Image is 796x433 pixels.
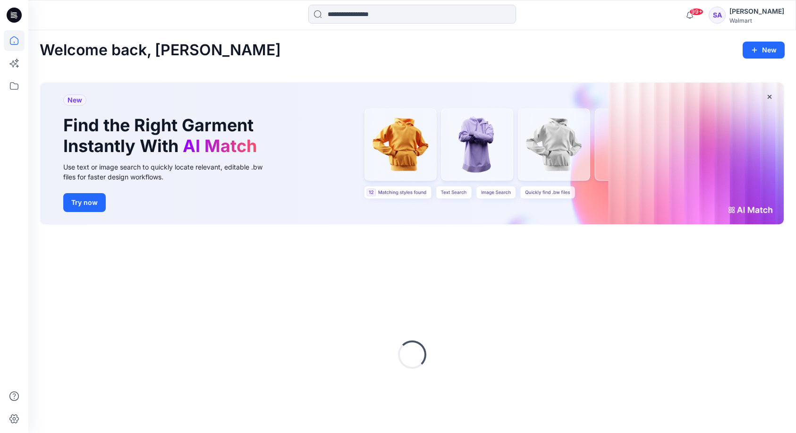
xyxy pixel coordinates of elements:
button: New [743,42,785,59]
div: Walmart [729,17,784,24]
div: Use text or image search to quickly locate relevant, editable .bw files for faster design workflows. [63,162,276,182]
button: Try now [63,193,106,212]
h1: Find the Right Garment Instantly With [63,115,262,156]
span: 99+ [689,8,703,16]
h2: Welcome back, [PERSON_NAME] [40,42,281,59]
span: AI Match [183,136,257,156]
div: SA [709,7,726,24]
div: [PERSON_NAME] [729,6,784,17]
span: New [68,94,82,106]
